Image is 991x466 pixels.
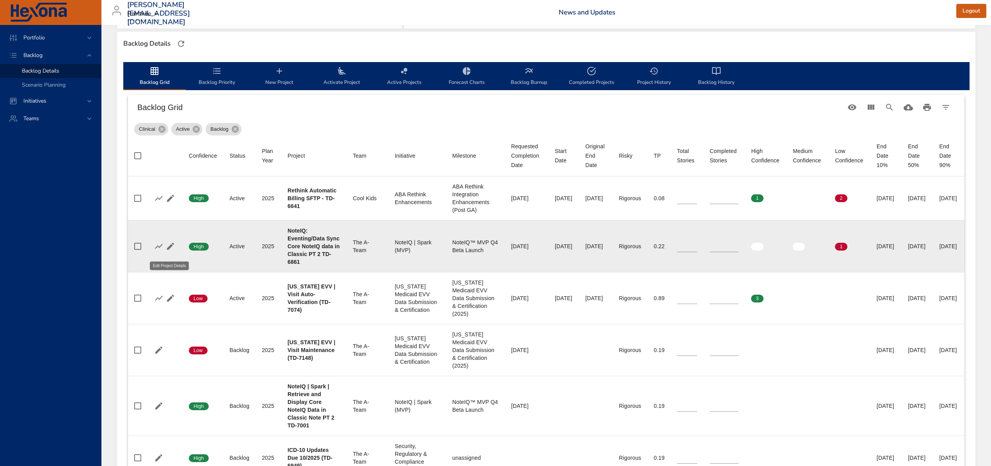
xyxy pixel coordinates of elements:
[751,146,780,165] div: High Confidence
[877,194,895,202] div: [DATE]
[137,101,843,114] h6: Backlog Grid
[654,151,661,160] div: Sort
[899,98,918,117] button: Download CSV
[229,242,249,250] div: Active
[654,242,664,250] div: 0.22
[175,38,187,50] button: Refresh Page
[189,455,209,462] span: High
[908,454,927,462] div: [DATE]
[229,402,249,410] div: Backlog
[877,402,895,410] div: [DATE]
[262,454,275,462] div: 2025
[710,146,739,165] div: Completed Stories
[229,346,249,354] div: Backlog
[452,151,476,160] div: Sort
[288,383,334,429] b: NoteIQ | Spark | Retrieve and Display Core NoteIQ Data in Classic Note PT 2 TD-7001
[262,402,275,410] div: 2025
[153,240,165,252] button: Show Burnup
[585,142,606,170] div: Sort
[654,151,661,160] div: TP
[511,402,542,410] div: [DATE]
[511,142,542,170] span: Requested Completion Date
[229,151,245,160] div: Status
[654,402,664,410] div: 0.19
[908,402,927,410] div: [DATE]
[171,123,202,135] div: Active
[880,98,899,117] button: Search
[189,295,208,302] span: Low
[395,283,440,314] div: [US_STATE] Medicaid EVV Data Submission & Certification
[619,242,641,250] div: Rigorous
[511,294,542,302] div: [DATE]
[452,183,499,214] div: ABA Rethink Integration Enhancements (Post GA)
[835,195,847,202] span: 2
[877,294,895,302] div: [DATE]
[503,66,556,87] span: Backlog Burnup
[153,192,165,204] button: Show Burnup
[262,294,275,302] div: 2025
[395,190,440,206] div: ABA Rethink Enhancements
[452,238,499,254] div: NoteIQ™ MVP Q4 Beta Launch
[555,146,573,165] span: Start Date
[288,151,305,160] div: Sort
[395,151,416,160] div: Initiative
[9,3,68,22] img: Hexona
[877,454,895,462] div: [DATE]
[452,151,499,160] span: Milestone
[165,192,176,204] button: Edit Project Details
[123,62,969,90] div: backlog-tab
[353,450,382,466] div: The A-Team
[229,151,245,160] div: Sort
[751,295,763,302] span: 3
[22,81,66,89] span: Scenario Planning
[189,243,209,250] span: High
[262,146,275,165] span: Plan Year
[835,146,864,165] div: Sort
[654,194,664,202] div: 0.08
[353,290,382,306] div: The A-Team
[751,195,763,202] span: 1
[565,66,618,87] span: Completed Projects
[877,346,895,354] div: [DATE]
[677,146,697,165] span: Total Stories
[936,98,955,117] button: Filter Table
[127,8,161,20] div: Raintree
[288,339,335,361] b: [US_STATE] EVV | Visit Maintenance (TD-7148)
[939,242,958,250] div: [DATE]
[171,125,194,133] span: Active
[619,454,641,462] div: Rigorous
[229,294,249,302] div: Active
[939,402,958,410] div: [DATE]
[262,146,275,165] div: Sort
[939,142,958,170] div: End Date 90%
[452,398,499,414] div: NoteIQ™ MVP Q4 Beta Launch
[835,146,864,165] span: Low Confidence
[555,294,573,302] div: [DATE]
[229,194,249,202] div: Active
[17,34,51,41] span: Portfolio
[127,1,190,26] h3: [PERSON_NAME][EMAIL_ADDRESS][DOMAIN_NAME]
[677,146,697,165] div: Sort
[452,279,499,318] div: [US_STATE] Medicaid EVV Data Submission & Certification (2025)
[189,151,217,160] div: Sort
[190,66,243,87] span: Backlog Priority
[585,142,606,170] span: Original End Date
[17,115,45,122] span: Teams
[939,346,958,354] div: [DATE]
[619,151,632,160] div: Sort
[353,238,382,254] div: The A-Team
[288,283,335,313] b: [US_STATE] EVV | Visit Auto-Verification (TD-7074)
[165,292,176,304] button: Edit Project Details
[939,194,958,202] div: [DATE]
[690,66,743,87] span: Backlog History
[654,346,664,354] div: 0.19
[793,243,805,250] span: 0
[452,331,499,370] div: [US_STATE] Medicaid EVV Data Submission & Certification (2025)
[511,142,542,170] div: Sort
[253,66,306,87] span: New Project
[793,295,805,302] span: 0
[288,228,340,265] b: NoteIQ: Eventing/Data Sync Core NoteIQ data in Classic PT 2 TD-6861
[353,151,366,160] div: Team
[793,146,822,165] div: Sort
